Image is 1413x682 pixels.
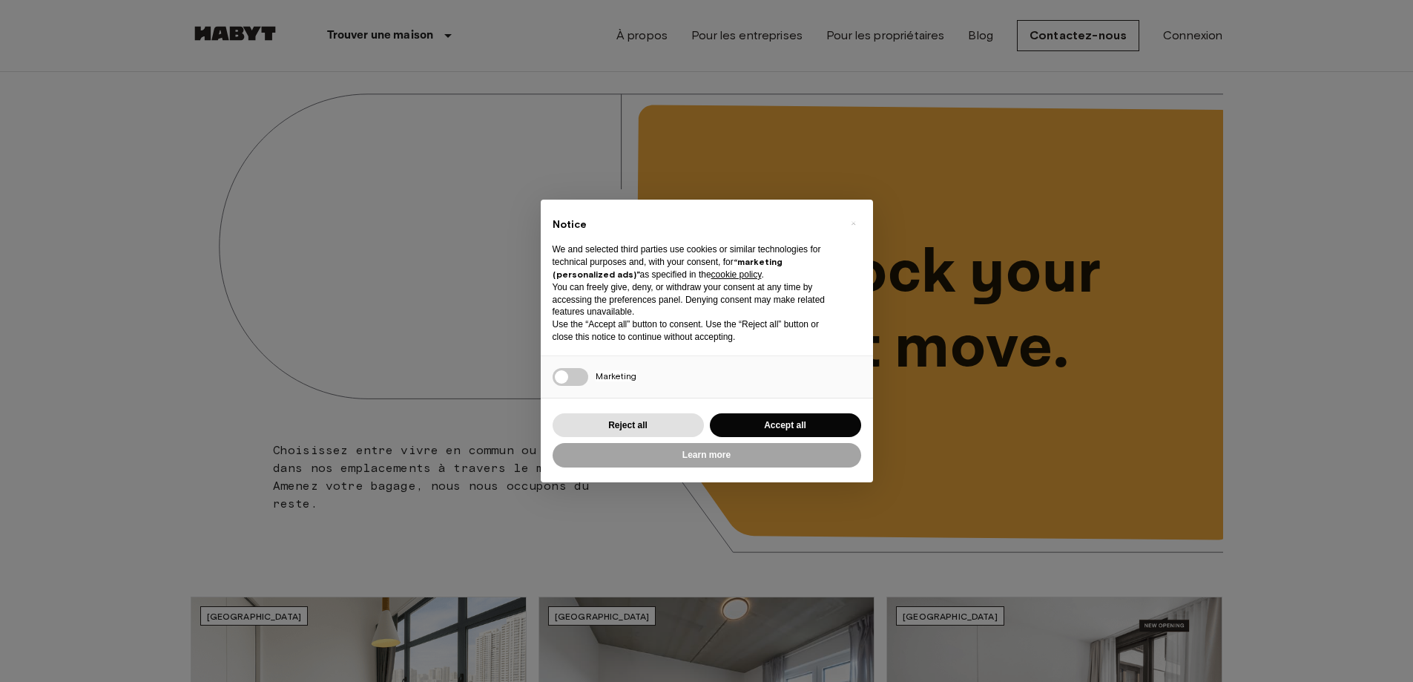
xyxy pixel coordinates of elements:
[851,214,856,232] span: ×
[711,269,762,280] a: cookie policy
[596,370,636,381] span: Marketing
[553,413,704,438] button: Reject all
[553,443,861,468] button: Learn more
[553,318,837,344] p: Use the “Accept all” button to consent. Use the “Reject all” button or close this notice to conti...
[553,243,837,281] p: We and selected third parties use cookies or similar technologies for technical purposes and, wit...
[842,212,866,235] button: Close this notice
[553,256,783,280] strong: “marketing (personalized ads)”
[553,281,837,318] p: You can freely give, deny, or withdraw your consent at any time by accessing the preferences pane...
[553,217,837,232] h2: Notice
[710,413,861,438] button: Accept all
